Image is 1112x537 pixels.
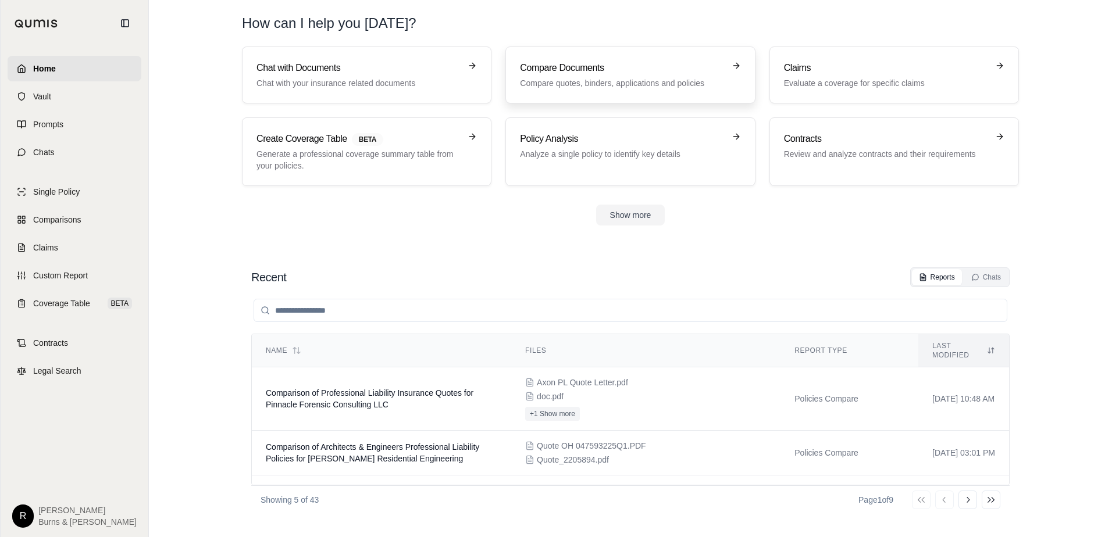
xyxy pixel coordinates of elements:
[266,346,497,355] div: Name
[932,341,995,360] div: Last modified
[520,61,724,75] h3: Compare Documents
[919,273,955,282] div: Reports
[525,407,580,421] button: +1 Show more
[520,148,724,160] p: Analyze a single policy to identify key details
[8,112,141,137] a: Prompts
[784,148,988,160] p: Review and analyze contracts and their requirements
[256,61,461,75] h3: Chat with Documents
[33,146,55,158] span: Chats
[8,235,141,260] a: Claims
[918,475,1009,520] td: [DATE] 07:33 AM
[352,133,383,146] span: BETA
[8,139,141,165] a: Chats
[33,270,88,281] span: Custom Report
[520,77,724,89] p: Compare quotes, binders, applications and policies
[116,14,134,33] button: Collapse sidebar
[784,61,988,75] h3: Claims
[256,148,461,171] p: Generate a professional coverage summary table from your policies.
[780,334,918,367] th: Report Type
[33,365,81,377] span: Legal Search
[971,273,1001,282] div: Chats
[8,56,141,81] a: Home
[256,132,461,146] h3: Create Coverage Table
[520,132,724,146] h3: Policy Analysis
[8,179,141,205] a: Single Policy
[769,46,1019,103] a: ClaimsEvaluate a coverage for specific claims
[8,291,141,316] a: Coverage TableBETA
[596,205,665,225] button: Show more
[858,494,893,506] div: Page 1 of 9
[242,46,491,103] a: Chat with DocumentsChat with your insurance related documents
[266,442,479,463] span: Comparison of Architects & Engineers Professional Liability Policies for Woods Residential Engine...
[8,207,141,232] a: Comparisons
[33,298,90,309] span: Coverage Table
[33,214,81,225] span: Comparisons
[780,367,918,431] td: Policies Compare
[33,242,58,253] span: Claims
[8,330,141,356] a: Contracts
[537,377,628,388] span: Axon PL Quote Letter.pdf
[784,77,988,89] p: Evaluate a coverage for specific claims
[918,367,1009,431] td: [DATE] 10:48 AM
[537,391,564,402] span: doc.pdf
[918,431,1009,475] td: [DATE] 03:01 PM
[33,119,63,130] span: Prompts
[8,263,141,288] a: Custom Report
[256,77,461,89] p: Chat with your insurance related documents
[33,91,51,102] span: Vault
[780,475,918,520] td: Coverage Table
[780,431,918,475] td: Policies Compare
[38,504,137,516] span: [PERSON_NAME]
[261,494,319,506] p: Showing 5 of 43
[505,117,755,186] a: Policy AnalysisAnalyze a single policy to identify key details
[537,454,609,466] span: Quote_2205894.pdf
[505,46,755,103] a: Compare DocumentsCompare quotes, binders, applications and policies
[511,334,780,367] th: Files
[33,63,56,74] span: Home
[784,132,988,146] h3: Contracts
[964,269,1008,285] button: Chats
[537,440,646,452] span: Quote OH 047593225Q1.PDF
[242,117,491,186] a: Create Coverage TableBETAGenerate a professional coverage summary table from your policies.
[38,516,137,528] span: Burns & [PERSON_NAME]
[12,504,34,528] div: R
[15,19,58,28] img: Qumis Logo
[251,269,286,285] h2: Recent
[242,14,1019,33] h1: How can I help you [DATE]?
[912,269,962,285] button: Reports
[33,186,80,198] span: Single Policy
[8,358,141,384] a: Legal Search
[108,298,132,309] span: BETA
[769,117,1019,186] a: ContractsReview and analyze contracts and their requirements
[266,388,473,409] span: Comparison of Professional Liability Insurance Quotes for Pinnacle Forensic Consulting LLC
[8,84,141,109] a: Vault
[33,337,68,349] span: Contracts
